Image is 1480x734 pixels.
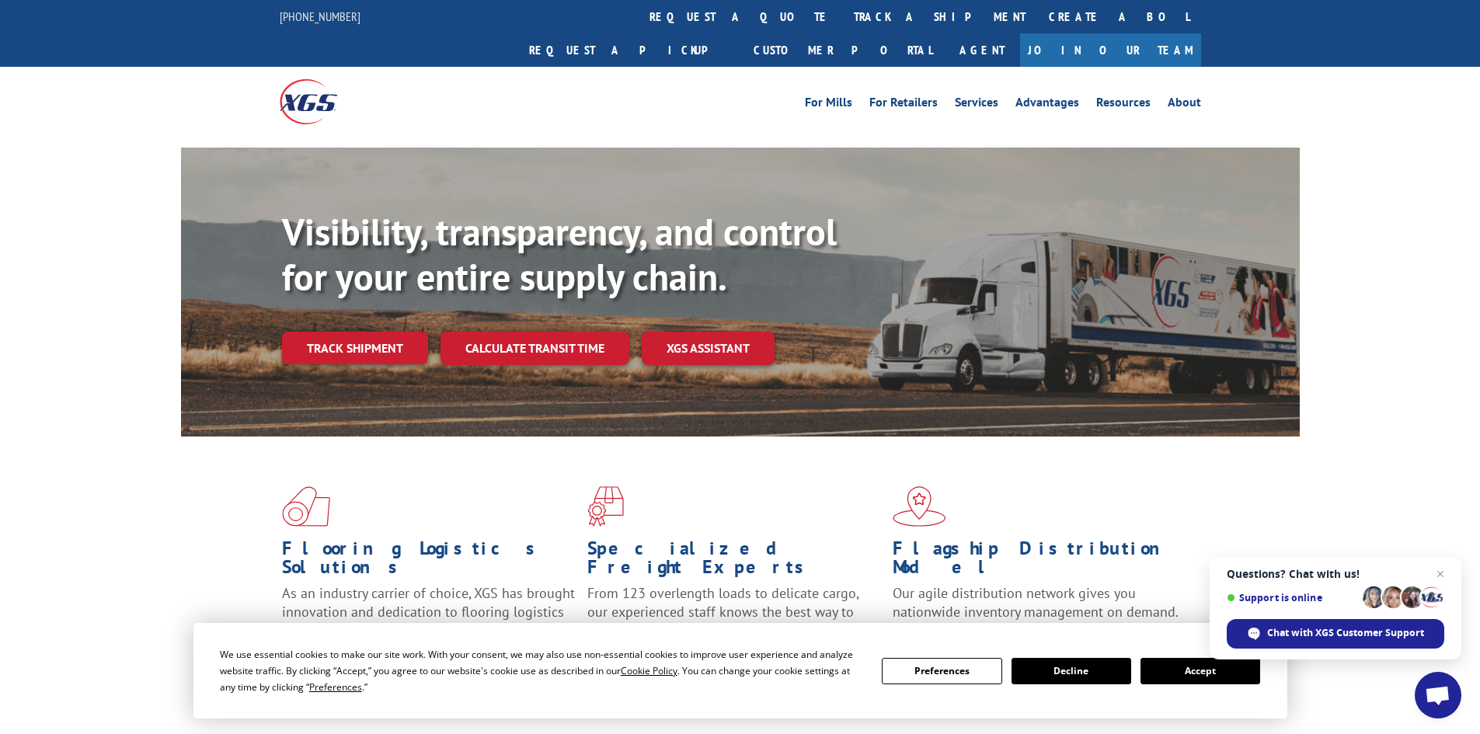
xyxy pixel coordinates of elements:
div: We use essential cookies to make our site work. With your consent, we may also use non-essential ... [220,646,863,695]
a: Open chat [1415,672,1461,718]
span: As an industry carrier of choice, XGS has brought innovation and dedication to flooring logistics... [282,584,575,639]
a: XGS ASSISTANT [642,332,775,365]
a: Request a pickup [517,33,742,67]
h1: Flooring Logistics Solutions [282,539,576,584]
span: Chat with XGS Customer Support [1227,619,1444,649]
a: For Retailers [869,96,938,113]
p: From 123 overlength loads to delicate cargo, our experienced staff knows the best way to move you... [587,584,881,653]
b: Visibility, transparency, and control for your entire supply chain. [282,207,837,301]
a: Track shipment [282,332,428,364]
img: xgs-icon-focused-on-flooring-red [587,486,624,527]
span: Chat with XGS Customer Support [1267,626,1424,640]
a: Agent [944,33,1020,67]
img: xgs-icon-flagship-distribution-model-red [893,486,946,527]
span: Support is online [1227,592,1357,604]
a: Join Our Team [1020,33,1201,67]
div: Cookie Consent Prompt [193,623,1287,718]
a: For Mills [805,96,852,113]
h1: Flagship Distribution Model [893,539,1186,584]
span: Cookie Policy [621,664,677,677]
span: Questions? Chat with us! [1227,568,1444,580]
a: Calculate transit time [441,332,629,365]
a: About [1168,96,1201,113]
h1: Specialized Freight Experts [587,539,881,584]
a: Advantages [1015,96,1079,113]
img: xgs-icon-total-supply-chain-intelligence-red [282,486,330,527]
button: Decline [1012,658,1131,684]
a: [PHONE_NUMBER] [280,9,360,24]
a: Resources [1096,96,1151,113]
a: Customer Portal [742,33,944,67]
span: Our agile distribution network gives you nationwide inventory management on demand. [893,584,1179,621]
button: Accept [1140,658,1260,684]
span: Preferences [309,680,362,694]
a: Services [955,96,998,113]
button: Preferences [882,658,1001,684]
